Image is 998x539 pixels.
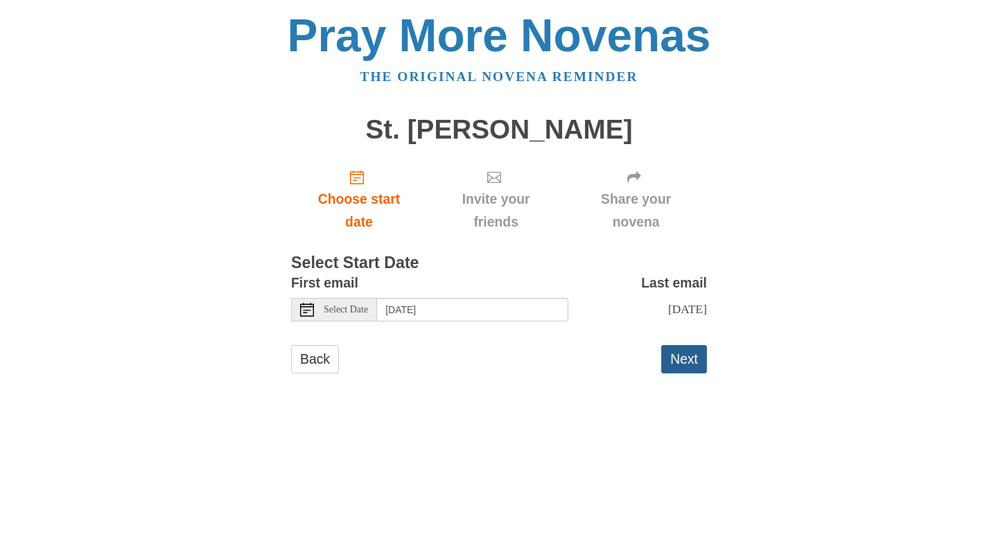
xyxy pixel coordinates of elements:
label: First email [291,272,358,294]
span: Choose start date [305,188,413,233]
h1: St. [PERSON_NAME] [291,115,707,145]
div: Click "Next" to confirm your start date first. [565,158,707,240]
a: Choose start date [291,158,427,240]
a: The original novena reminder [360,69,638,84]
span: Invite your friends [441,188,551,233]
span: Select Date [324,305,368,315]
span: [DATE] [668,302,707,316]
a: Back [291,345,339,373]
button: Next [661,345,707,373]
span: Share your novena [579,188,693,233]
h3: Select Start Date [291,254,707,272]
label: Last email [641,272,707,294]
div: Click "Next" to confirm your start date first. [427,158,565,240]
a: Pray More Novenas [288,10,711,61]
